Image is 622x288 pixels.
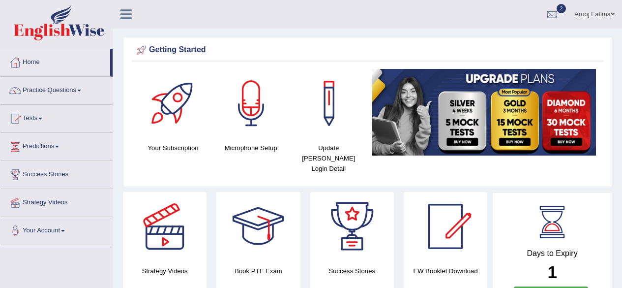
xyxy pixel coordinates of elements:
a: Practice Questions [0,77,113,101]
h4: Book PTE Exam [216,266,300,276]
h4: Update [PERSON_NAME] Login Detail [295,143,362,174]
a: Strategy Videos [0,189,113,214]
a: Home [0,49,110,73]
h4: Success Stories [310,266,394,276]
a: Predictions [0,133,113,158]
h4: Days to Expiry [504,249,601,258]
img: small5.jpg [372,69,596,156]
a: Tests [0,105,113,129]
h4: Strategy Videos [123,266,207,276]
a: Your Account [0,217,113,242]
h4: EW Booklet Download [404,266,487,276]
span: 2 [557,4,566,13]
a: Success Stories [0,161,113,186]
b: 1 [547,262,557,282]
div: Getting Started [134,43,601,58]
h4: Microphone Setup [217,143,285,153]
h4: Your Subscription [139,143,207,153]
